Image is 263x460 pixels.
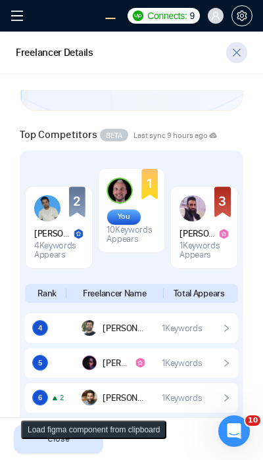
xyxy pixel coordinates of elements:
[103,392,145,403] span: [PERSON_NAME]
[226,42,247,63] button: close
[245,415,260,426] span: 10
[60,393,64,402] span: 2
[211,11,220,20] span: user
[73,195,81,208] div: 2
[162,323,202,334] span: 1 Keywords
[179,227,216,241] span: [PERSON_NAME]
[222,359,231,367] span: right
[190,9,195,23] span: 9
[231,5,252,26] button: setting
[179,195,206,221] img: Attaullah K.
[11,9,24,22] span: menu
[231,11,252,21] a: setting
[34,195,60,221] img: Digvijay T.
[222,394,231,402] span: right
[34,227,70,241] span: [PERSON_NAME]
[107,209,141,225] span: You
[218,229,229,239] img: top_rated_plus
[20,127,243,143] div: Top Competitors
[162,357,202,369] span: 1 Keywords
[107,224,152,244] span: 10 Keywords Appears
[82,390,97,405] img: Arthur R.
[222,324,231,333] span: right
[133,11,143,21] img: upwork-logo.png
[135,357,145,368] img: top_rated_plus
[179,240,220,260] span: 1 Keywords Appears
[30,287,64,300] div: Rank
[106,129,122,141] span: BETA
[218,195,226,208] div: 3
[162,392,202,403] span: 1 Keywords
[103,323,145,334] span: [PERSON_NAME]
[82,355,97,371] img: Bello T.
[82,320,97,336] img: Sikandar A.
[133,129,217,141] span: Last sync 9 hours ago
[147,177,153,191] div: 1
[107,177,133,204] img: Robert O.
[68,287,161,300] div: Freelancer Name
[38,324,42,333] span: 4
[38,394,42,402] span: 6
[103,357,131,369] span: [PERSON_NAME]
[38,359,42,367] span: 5
[165,287,233,300] div: Total Appears
[73,229,84,239] img: top_rated
[147,9,187,23] span: Connects:
[34,240,76,260] span: 4 Keywords Appears
[232,11,252,21] span: setting
[16,45,93,61] div: Freelancer Details
[227,47,247,58] span: close
[218,415,250,447] iframe: Intercom live chat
